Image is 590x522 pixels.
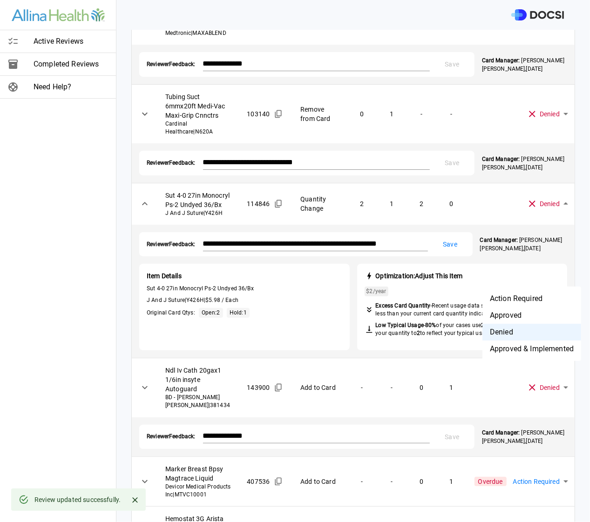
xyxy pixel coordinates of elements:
div: Review updated successfully. [34,491,121,508]
button: Close [128,493,142,507]
li: Approved & Implemented [482,341,581,357]
li: Denied [482,324,581,341]
li: Action Required [482,290,581,307]
li: Approved [482,307,581,324]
